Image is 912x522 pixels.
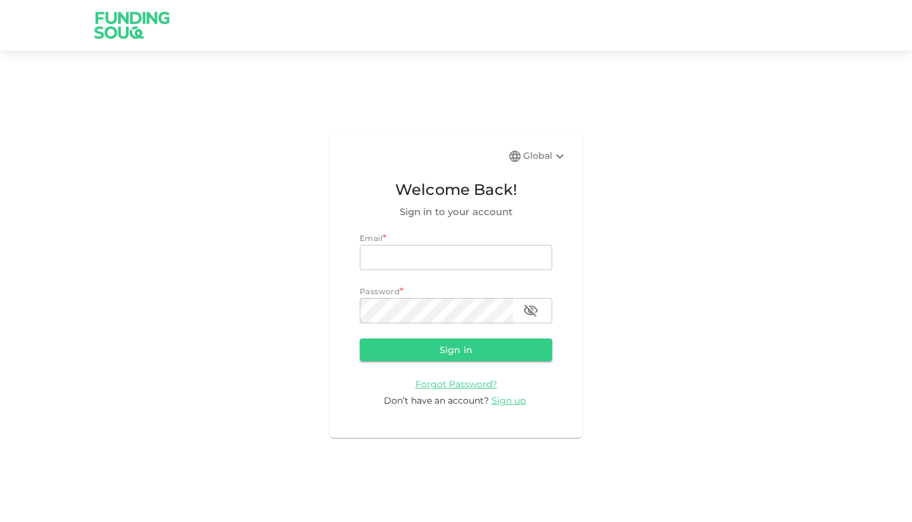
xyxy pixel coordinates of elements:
[360,339,552,361] button: Sign in
[491,395,526,406] span: Sign up
[360,298,513,323] input: password
[415,378,497,390] a: Forgot Password?
[415,378,497,390] span: Forgot Password?
[523,149,567,164] div: Global
[360,233,383,243] span: Email
[384,395,489,406] span: Don’t have an account?
[360,287,400,296] span: Password
[360,204,552,220] span: Sign in to your account
[360,245,552,270] input: email
[360,178,552,202] span: Welcome Back!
